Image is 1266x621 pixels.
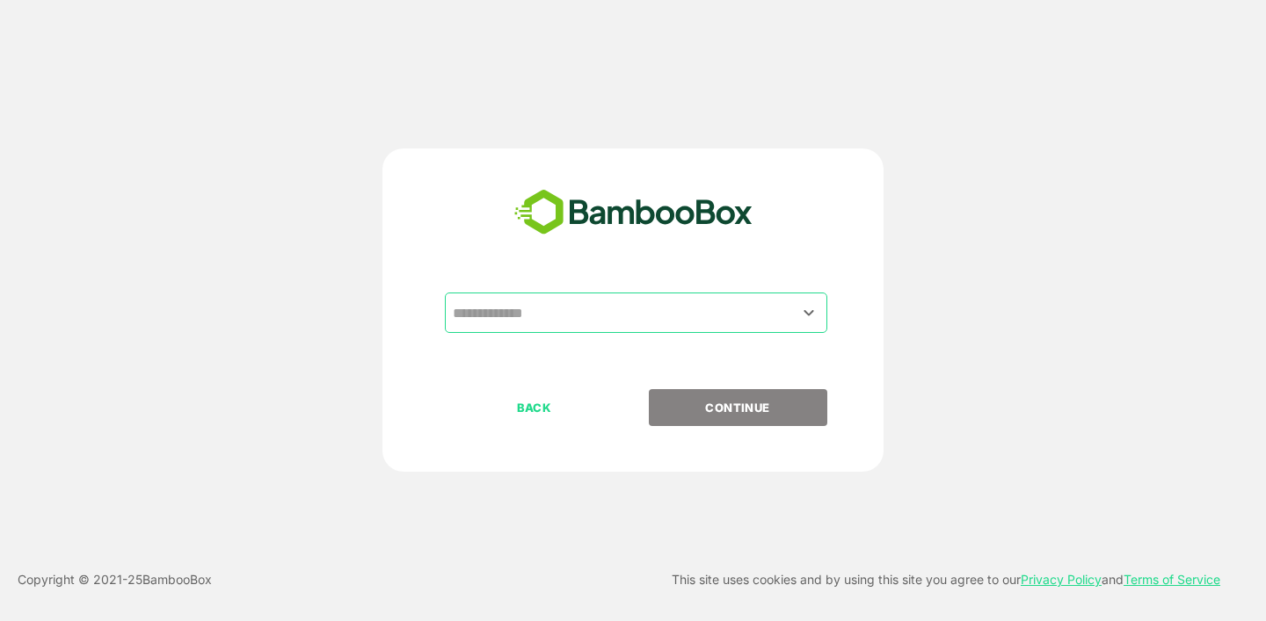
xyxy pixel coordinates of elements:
button: CONTINUE [649,389,827,426]
p: Copyright © 2021- 25 BambooBox [18,569,212,590]
p: BACK [447,398,622,417]
img: bamboobox [505,184,762,242]
a: Privacy Policy [1021,572,1102,587]
button: BACK [445,389,623,426]
button: Open [797,300,821,324]
p: This site uses cookies and by using this site you agree to our and [672,569,1220,590]
p: CONTINUE [650,398,826,417]
a: Terms of Service [1124,572,1220,587]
